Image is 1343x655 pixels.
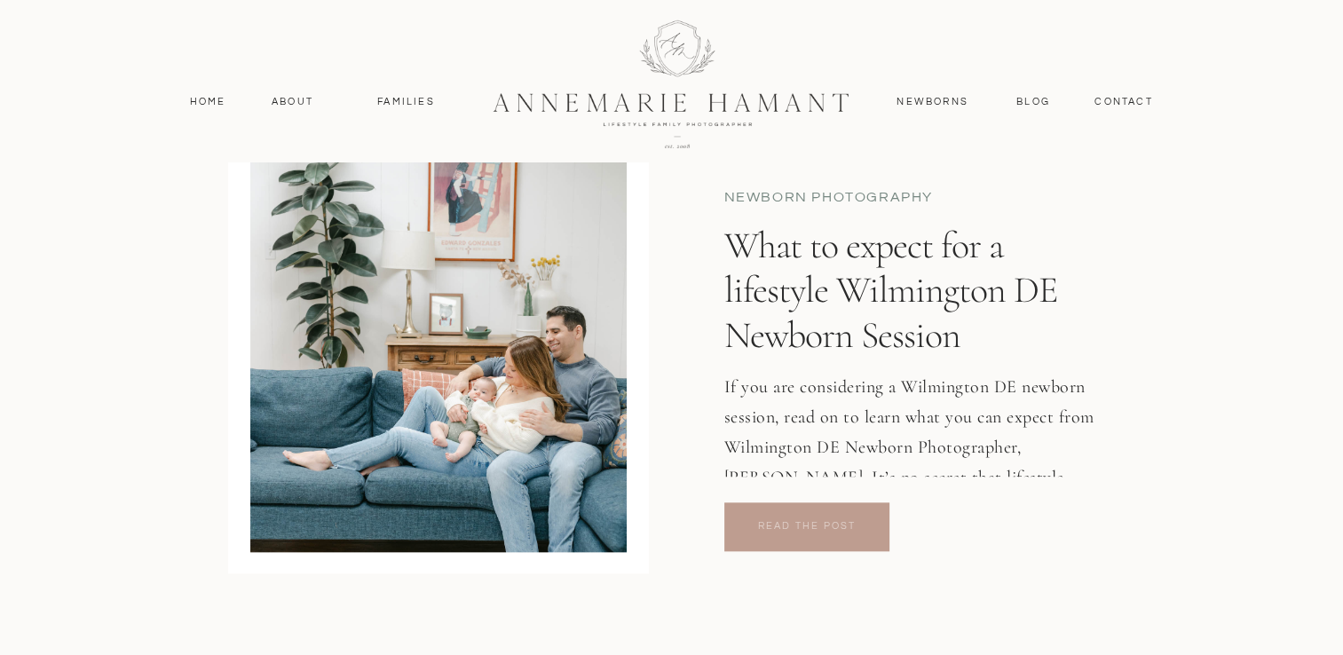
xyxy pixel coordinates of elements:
[1013,94,1055,110] a: Blog
[1086,94,1163,110] a: contact
[250,146,627,552] img: Couple poses with new baby on their couch during a Wilmington DE newborn session
[182,94,234,110] a: Home
[367,94,446,110] a: Families
[751,518,864,532] a: read the post
[724,223,1057,358] a: What to expect for a lifestyle Wilmington DE Newborn Session
[724,190,933,204] a: newborn photography
[890,94,976,110] a: Newborns
[724,372,1102,613] p: If you are considering a Wilmington DE newborn session, read on to learn what you can expect from...
[267,94,319,110] a: About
